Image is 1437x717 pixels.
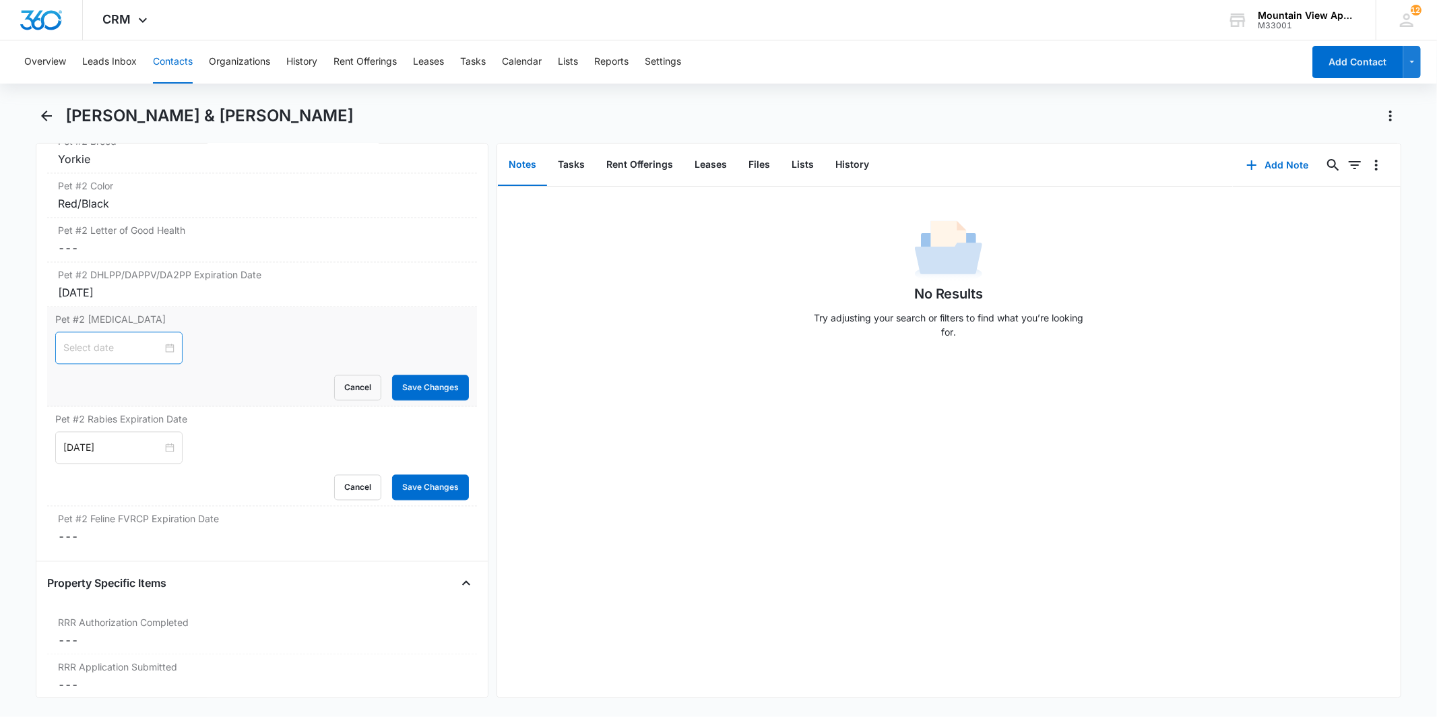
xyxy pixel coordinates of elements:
[1344,154,1366,176] button: Filters
[82,40,137,84] button: Leads Inbox
[645,40,681,84] button: Settings
[1411,5,1422,15] div: notifications count
[209,40,270,84] button: Organizations
[47,218,476,262] div: Pet #2 Letter of Good Health---
[738,144,781,186] button: Files
[58,151,466,167] div: Yorkie
[1411,5,1422,15] span: 127
[1312,46,1403,78] button: Add Contact
[58,632,466,648] dd: ---
[58,284,466,301] div: [DATE]
[1258,10,1356,21] div: account name
[455,572,477,594] button: Close
[914,284,984,304] h1: No Results
[58,240,466,256] dd: ---
[63,340,162,355] input: Select date
[1233,149,1322,181] button: Add Note
[413,40,444,84] button: Leases
[55,412,468,426] label: Pet #2 Rabies Expiration Date
[333,40,397,84] button: Rent Offerings
[502,40,542,84] button: Calendar
[47,129,476,173] div: Pet #2 BreedYorkie
[1322,154,1344,176] button: Search...
[65,106,354,126] h1: [PERSON_NAME] & [PERSON_NAME]
[47,506,476,550] div: Pet #2 Feline FVRCP Expiration Date---
[58,223,466,237] label: Pet #2 Letter of Good Health
[1380,105,1401,127] button: Actions
[58,660,466,674] label: RRR Application Submitted
[58,195,466,212] div: Red/Black
[1258,21,1356,30] div: account id
[47,262,476,307] div: Pet #2 DHLPP/DAPPV/DA2PP Expiration Date[DATE]
[498,144,547,186] button: Notes
[594,40,629,84] button: Reports
[63,440,162,455] input: Sep 19, 2025
[460,40,486,84] button: Tasks
[47,575,166,591] h4: Property Specific Items
[558,40,578,84] button: Lists
[58,268,466,282] label: Pet #2 DHLPP/DAPPV/DA2PP Expiration Date
[334,375,381,400] button: Cancel
[55,312,468,326] label: Pet #2 [MEDICAL_DATA]
[684,144,738,186] button: Leases
[334,474,381,500] button: Cancel
[392,375,469,400] button: Save Changes
[915,216,982,284] img: No Data
[58,511,466,526] label: Pet #2 Feline FVRCP Expiration Date
[47,654,476,698] div: RRR Application Submitted---
[781,144,825,186] button: Lists
[1366,154,1387,176] button: Overflow Menu
[58,677,466,693] dd: ---
[36,105,57,127] button: Back
[47,610,476,654] div: RRR Authorization Completed---
[825,144,880,186] button: History
[286,40,317,84] button: History
[58,179,466,193] label: Pet #2 Color
[58,528,466,544] dd: ---
[392,474,469,500] button: Save Changes
[58,615,466,629] label: RRR Authorization Completed
[24,40,66,84] button: Overview
[47,173,476,218] div: Pet #2 ColorRed/Black
[807,311,1090,339] p: Try adjusting your search or filters to find what you’re looking for.
[596,144,684,186] button: Rent Offerings
[547,144,596,186] button: Tasks
[103,12,131,26] span: CRM
[153,40,193,84] button: Contacts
